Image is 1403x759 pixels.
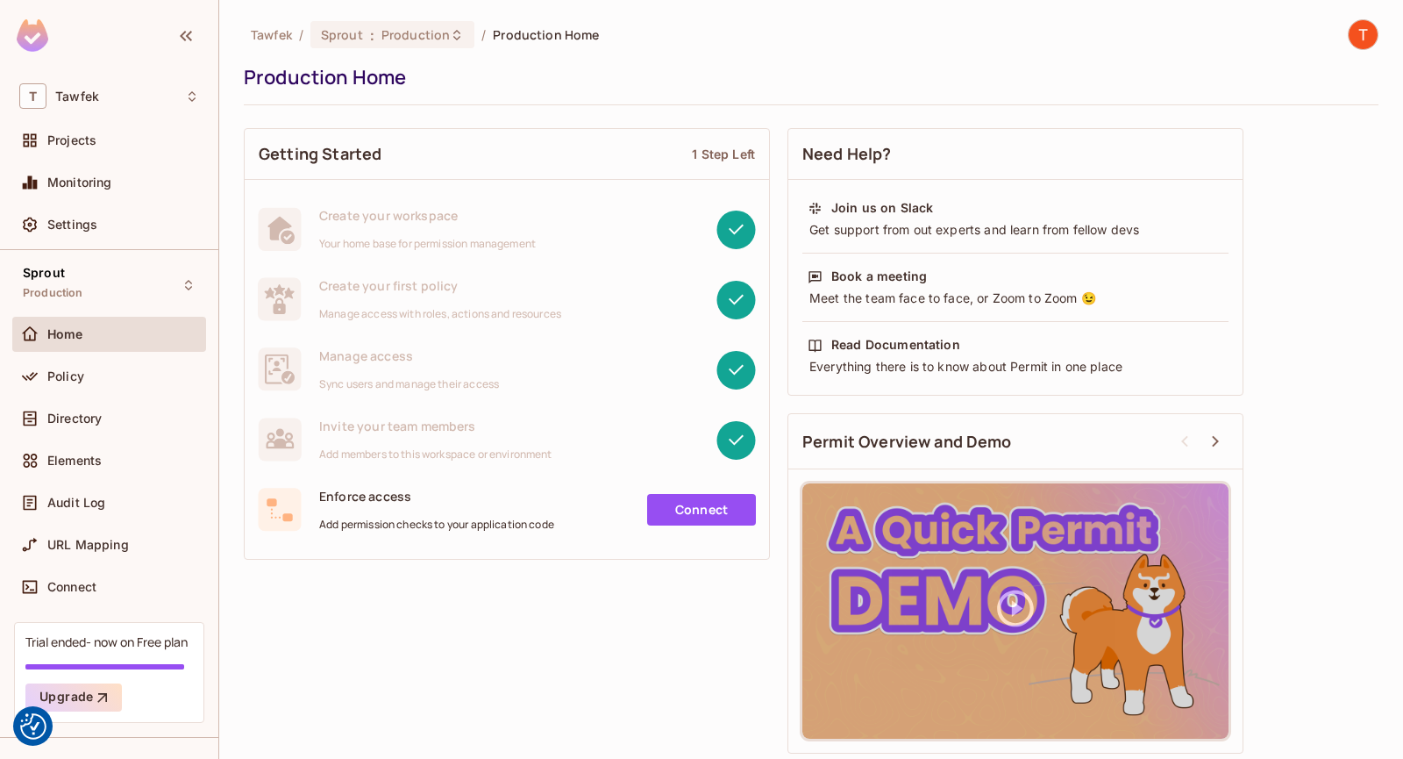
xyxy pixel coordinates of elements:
[47,580,96,594] span: Connect
[23,266,65,280] span: Sprout
[319,207,536,224] span: Create your workspace
[25,684,122,712] button: Upgrade
[47,175,112,190] span: Monitoring
[808,358,1223,376] div: Everything there is to know about Permit in one place
[259,143,381,165] span: Getting Started
[319,277,561,294] span: Create your first policy
[319,307,561,321] span: Manage access with roles, actions and resources
[17,19,48,52] img: SReyMgAAAABJRU5ErkJggg==
[369,28,375,42] span: :
[319,488,554,505] span: Enforce access
[647,494,756,526] a: Connect
[802,431,1012,453] span: Permit Overview and Demo
[319,418,552,434] span: Invite your team members
[47,133,96,147] span: Projects
[802,143,892,165] span: Need Help?
[381,26,450,43] span: Production
[47,454,102,468] span: Elements
[808,221,1223,239] div: Get support from out experts and learn from fellow devs
[25,634,188,650] div: Trial ended- now on Free plan
[481,26,486,43] li: /
[319,237,536,251] span: Your home base for permission management
[251,26,292,43] span: the active workspace
[319,377,499,391] span: Sync users and manage their access
[19,83,46,109] span: T
[319,347,499,364] span: Manage access
[47,218,97,232] span: Settings
[47,496,105,510] span: Audit Log
[808,290,1223,307] div: Meet the team face to face, or Zoom to Zoom 😉
[319,518,554,532] span: Add permission checks to your application code
[23,286,83,300] span: Production
[20,713,46,740] button: Consent Preferences
[47,412,102,426] span: Directory
[1349,20,1378,49] img: Tawfek Daghistani
[321,26,363,43] span: Sprout
[831,336,960,354] div: Read Documentation
[319,448,552,462] span: Add members to this workspace or environment
[244,64,1370,90] div: Production Home
[493,26,599,43] span: Production Home
[299,26,303,43] li: /
[692,146,755,162] div: 1 Step Left
[55,90,99,104] span: Workspace: Tawfek
[831,268,927,285] div: Book a meeting
[47,327,83,341] span: Home
[20,713,46,740] img: Revisit consent button
[47,369,84,383] span: Policy
[831,199,933,217] div: Join us on Slack
[47,538,129,552] span: URL Mapping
